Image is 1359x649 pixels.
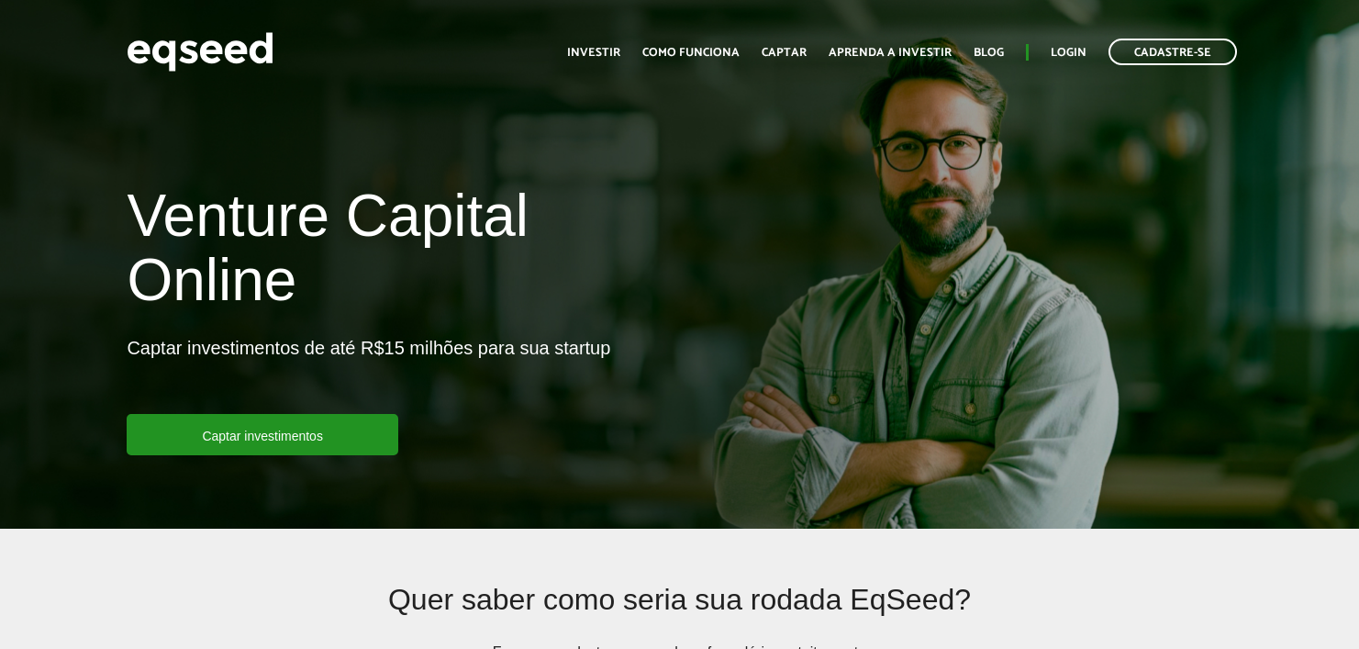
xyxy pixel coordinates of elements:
[240,584,1119,643] h2: Quer saber como seria sua rodada EqSeed?
[1051,47,1086,59] a: Login
[762,47,807,59] a: Captar
[127,184,665,322] h1: Venture Capital Online
[642,47,740,59] a: Como funciona
[127,28,273,76] img: EqSeed
[567,47,620,59] a: Investir
[1108,39,1237,65] a: Cadastre-se
[127,414,398,455] a: Captar investimentos
[974,47,1004,59] a: Blog
[829,47,952,59] a: Aprenda a investir
[127,337,610,414] p: Captar investimentos de até R$15 milhões para sua startup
